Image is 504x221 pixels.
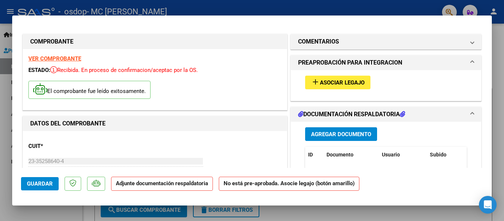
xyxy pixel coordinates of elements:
h1: DOCUMENTACIÓN RESPALDATORIA [298,110,405,119]
span: Agregar Documento [311,131,371,138]
mat-expansion-panel-header: COMENTARIOS [291,34,481,49]
mat-expansion-panel-header: PREAPROBACIÓN PARA INTEGRACION [291,55,481,70]
div: PREAPROBACIÓN PARA INTEGRACION [291,70,481,101]
h1: PREAPROBACIÓN PARA INTEGRACION [298,58,402,67]
strong: DATOS DEL COMPROBANTE [30,120,106,127]
span: Subido [430,152,446,158]
p: El comprobante fue leído exitosamente. [28,81,151,99]
datatable-header-cell: Usuario [379,147,427,163]
h1: COMENTARIOS [298,37,339,46]
strong: No está pre-aprobada. Asocie legajo (botón amarillo) [219,177,359,191]
span: Guardar [27,180,53,187]
span: Documento [327,152,353,158]
span: Recibida. En proceso de confirmacion/aceptac por la OS. [50,67,198,73]
datatable-header-cell: Documento [324,147,379,163]
mat-icon: add [311,77,320,86]
strong: COMPROBANTE [30,38,73,45]
button: Agregar Documento [305,127,377,141]
button: Guardar [21,177,59,190]
strong: Adjunte documentación respaldatoria [116,180,208,187]
mat-expansion-panel-header: DOCUMENTACIÓN RESPALDATORIA [291,107,481,122]
span: ESTADO: [28,67,50,73]
datatable-header-cell: Subido [427,147,464,163]
p: CUIT [28,142,104,151]
div: Open Intercom Messenger [479,196,497,214]
span: Asociar Legajo [320,79,365,86]
datatable-header-cell: Acción [464,147,501,163]
button: Asociar Legajo [305,76,370,89]
span: Usuario [382,152,400,158]
span: ID [308,152,313,158]
datatable-header-cell: ID [305,147,324,163]
a: VER COMPROBANTE [28,55,81,62]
